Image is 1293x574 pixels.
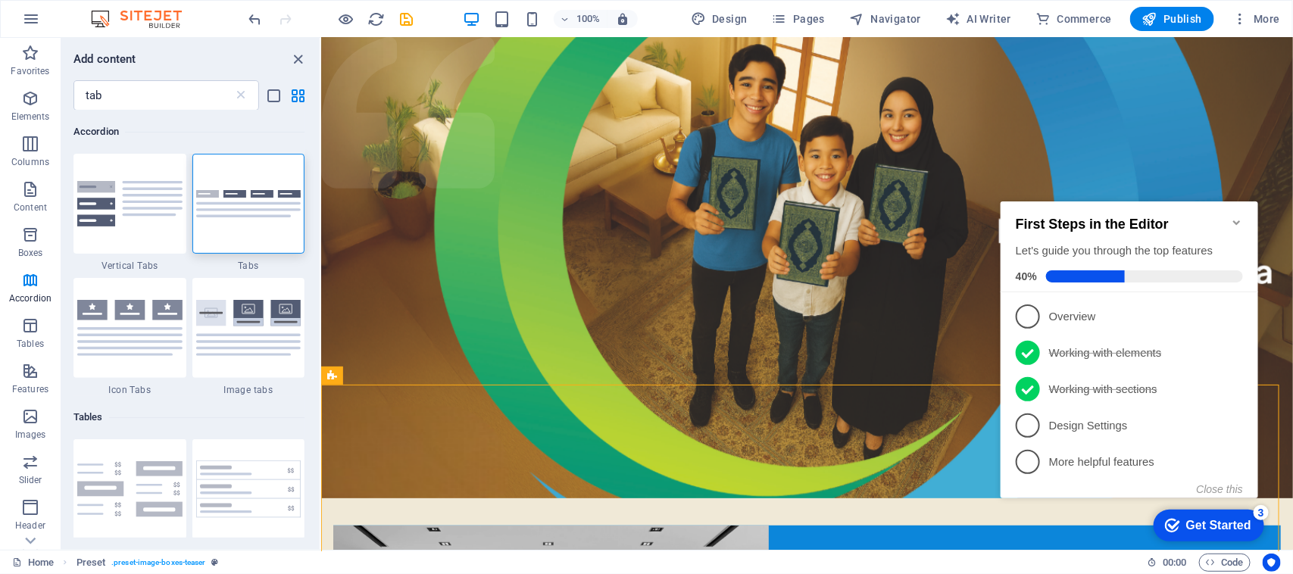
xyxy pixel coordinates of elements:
[73,50,136,68] h6: Add content
[55,274,236,290] p: More helpful features
[15,429,46,441] p: Images
[6,264,264,300] li: More helpful features
[1232,11,1280,27] span: More
[1147,554,1187,572] h6: Session time
[6,227,264,264] li: Design Settings
[87,10,201,28] img: Editor Logo
[772,11,825,27] span: Pages
[15,519,45,532] p: Header
[73,154,186,272] div: Vertical Tabs
[616,12,629,26] i: On resize automatically adjust zoom level to fit chosen device.
[1173,557,1176,568] span: :
[192,384,305,396] span: Image tabs
[77,300,183,356] img: accordion-icon-tabs.svg
[289,50,308,68] button: close panel
[398,10,416,28] button: save
[1029,7,1118,31] button: Commerce
[159,329,270,361] div: Get Started 3 items remaining, 40% complete
[196,460,301,518] img: pricing-table.svg
[55,201,236,217] p: Working with sections
[1130,7,1214,31] button: Publish
[212,558,219,566] i: This element is a customizable preset
[196,190,301,218] img: accordion-tabs.svg
[17,338,44,350] p: Tables
[1226,7,1286,31] button: More
[12,554,54,572] a: Click to cancel selection. Double-click to open Pages
[12,383,48,395] p: Features
[11,156,49,168] p: Columns
[73,260,186,272] span: Vertical Tabs
[11,65,49,77] p: Favorites
[73,278,186,396] div: Icon Tabs
[202,303,248,315] button: Close this
[289,86,308,105] button: grid-view
[14,201,47,214] p: Content
[247,11,264,28] i: Undo: Insert preset assets (Ctrl+Z)
[1163,554,1186,572] span: 00 00
[849,11,921,27] span: Navigator
[21,63,248,79] div: Let's guide you through the top features
[1035,11,1112,27] span: Commerce
[73,408,305,426] h6: Tables
[9,292,52,304] p: Accordion
[192,338,257,352] div: Get Started
[1206,554,1244,572] span: Code
[55,165,236,181] p: Working with elements
[77,181,183,226] img: accordion-vertical-tabs.svg
[939,7,1017,31] button: AI Writer
[843,7,927,31] button: Navigator
[236,36,248,48] div: Minimize checklist
[73,123,305,141] h6: Accordion
[77,554,106,572] span: Click to select. Double-click to edit
[554,10,607,28] button: 100%
[73,80,233,111] input: Search
[246,10,264,28] button: undo
[73,384,186,396] span: Icon Tabs
[55,129,236,145] p: Overview
[337,10,355,28] button: Click here to leave preview mode and continue editing
[11,111,50,123] p: Elements
[367,10,386,28] button: reload
[192,154,305,272] div: Tabs
[1199,554,1251,572] button: Code
[21,36,248,52] h2: First Steps in the Editor
[21,90,52,102] span: 40%
[55,238,236,254] p: Design Settings
[18,247,43,259] p: Boxes
[691,11,748,27] span: Design
[192,278,305,396] div: Image tabs
[111,554,205,572] span: . preset-image-boxes-teaser
[1263,554,1281,572] button: Usercentrics
[398,11,416,28] i: Save (Ctrl+S)
[766,7,831,31] button: Pages
[685,7,754,31] div: Design (Ctrl+Alt+Y)
[196,300,301,356] img: image-tabs-accordion.svg
[6,118,264,154] li: Overview
[1142,11,1202,27] span: Publish
[265,86,283,105] button: list-view
[259,325,274,340] div: 3
[6,191,264,227] li: Working with sections
[19,474,42,486] p: Slider
[945,11,1011,27] span: AI Writer
[685,7,754,31] button: Design
[77,554,219,572] nav: breadcrumb
[368,11,386,28] i: Reload page
[576,10,601,28] h6: 100%
[77,461,183,517] img: pricing-lists.svg
[192,260,305,272] span: Tabs
[6,154,264,191] li: Working with elements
